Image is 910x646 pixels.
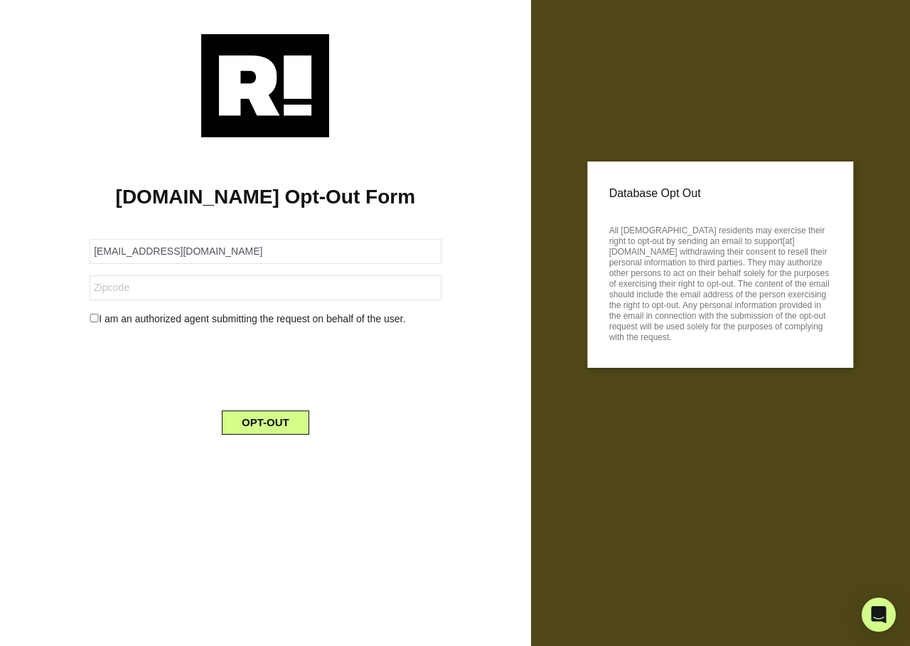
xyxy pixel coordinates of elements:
[90,275,441,300] input: Zipcode
[609,221,832,343] p: All [DEMOGRAPHIC_DATA] residents may exercise their right to opt-out by sending an email to suppo...
[21,185,510,209] h1: [DOMAIN_NAME] Opt-Out Form
[201,34,329,137] img: Retention.com
[157,338,373,393] iframe: reCAPTCHA
[222,411,309,435] button: OPT-OUT
[79,312,451,327] div: I am an authorized agent submitting the request on behalf of the user.
[862,598,896,632] div: Open Intercom Messenger
[90,239,441,264] input: Email Address
[609,183,832,204] p: Database Opt Out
